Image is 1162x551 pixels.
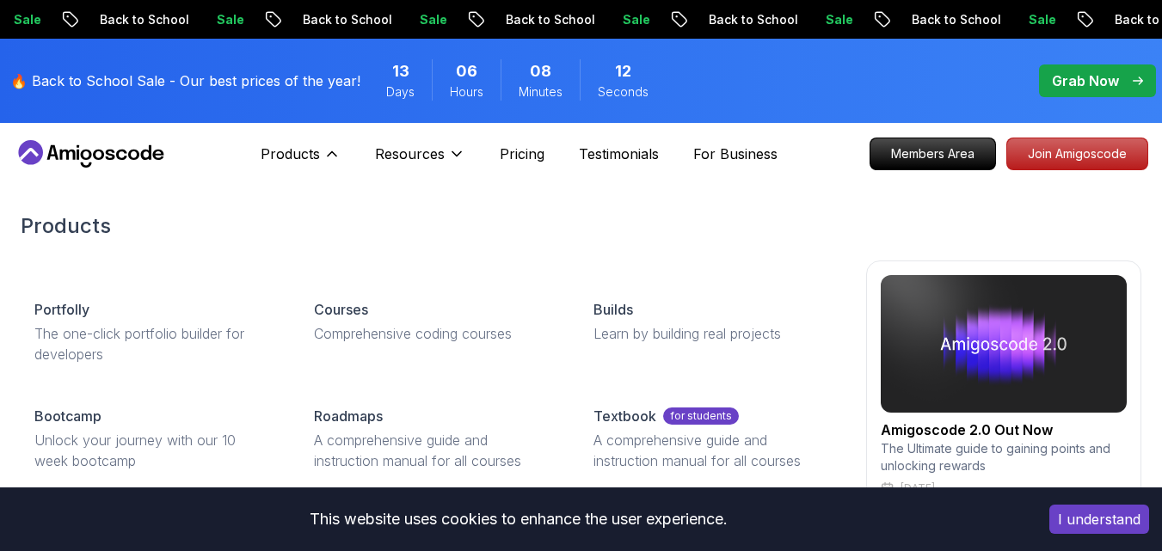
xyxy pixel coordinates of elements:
[261,144,320,164] p: Products
[34,323,273,364] p: The one-click portfolio builder for developers
[580,285,845,358] a: BuildsLearn by building real projects
[149,11,204,28] p: Sale
[870,138,996,170] a: Members Area
[881,440,1127,474] p: The Ultimate guide to gaining points and unlocking rewards
[580,392,845,485] a: Textbookfor studentsA comprehensive guide and instruction manual for all courses
[314,430,552,471] p: A comprehensive guide and instruction manual for all courses
[901,481,935,495] p: [DATE]
[579,144,659,164] a: Testimonials
[598,83,649,101] span: Seconds
[961,11,1016,28] p: Sale
[881,419,1127,440] h2: Amigoscode 2.0 Out Now
[593,323,832,344] p: Learn by building real projects
[615,59,631,83] span: 12 Seconds
[386,83,415,101] span: Days
[593,299,633,320] p: Builds
[314,299,368,320] p: Courses
[314,323,552,344] p: Comprehensive coding courses
[32,11,149,28] p: Back to School
[34,430,273,471] p: Unlock your journey with our 10 week bootcamp
[641,11,758,28] p: Back to School
[519,83,563,101] span: Minutes
[21,212,1141,240] h2: Products
[34,299,89,320] p: Portfolly
[300,392,566,485] a: RoadmapsA comprehensive guide and instruction manual for all courses
[758,11,813,28] p: Sale
[693,144,778,164] a: For Business
[881,275,1127,413] img: amigoscode 2.0
[593,406,656,426] p: Textbook
[300,285,566,358] a: CoursesComprehensive coding courses
[438,11,555,28] p: Back to School
[1052,70,1119,91] p: Grab Now
[663,407,739,425] p: for students
[375,144,465,178] button: Resources
[555,11,610,28] p: Sale
[500,144,544,164] a: Pricing
[314,406,383,426] p: Roadmaps
[844,11,961,28] p: Back to School
[866,260,1141,510] a: amigoscode 2.0Amigoscode 2.0 Out NowThe Ultimate guide to gaining points and unlocking rewards[DATE]
[34,406,101,426] p: Bootcamp
[10,70,360,91] p: 🔥 Back to School Sale - Our best prices of the year!
[235,11,352,28] p: Back to School
[261,144,341,178] button: Products
[1007,138,1147,169] p: Join Amigoscode
[593,430,832,471] p: A comprehensive guide and instruction manual for all courses
[13,500,1024,538] div: This website uses cookies to enhance the user experience.
[1049,505,1149,534] button: Accept cookies
[392,59,409,83] span: 13 Days
[375,144,445,164] p: Resources
[352,11,407,28] p: Sale
[456,59,477,83] span: 6 Hours
[450,83,483,101] span: Hours
[1006,138,1148,170] a: Join Amigoscode
[21,285,286,378] a: PortfollyThe one-click portfolio builder for developers
[530,59,551,83] span: 8 Minutes
[870,138,995,169] p: Members Area
[21,392,286,485] a: BootcampUnlock your journey with our 10 week bootcamp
